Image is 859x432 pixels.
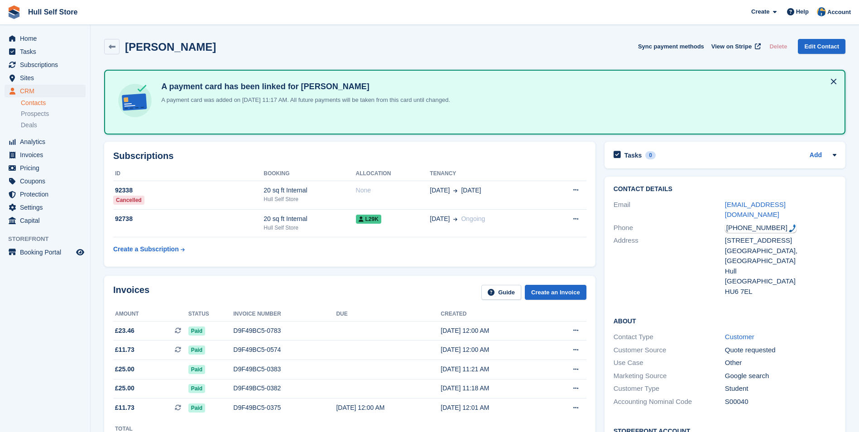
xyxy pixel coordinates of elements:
[5,72,86,84] a: menu
[614,384,725,394] div: Customer Type
[264,214,355,224] div: 20 sq ft Internal
[115,365,134,374] span: £25.00
[725,345,836,355] div: Quote requested
[725,235,836,246] div: [STREET_ADDRESS]
[116,82,154,120] img: card-linked-ebf98d0992dc2aeb22e95c0e3c79077019eb2392cfd83c6a337811c24bc77127.svg
[789,224,796,232] img: hfpfyWBK5wQHBAGPgDf9c6qAYOxxMAAAAASUVORK5CYII=
[5,45,86,58] a: menu
[233,403,336,413] div: D9F49BC5-0375
[725,358,836,368] div: Other
[430,167,546,181] th: Tenancy
[614,345,725,355] div: Customer Source
[8,235,90,244] span: Storefront
[188,384,205,393] span: Paid
[21,120,86,130] a: Deals
[827,8,851,17] span: Account
[21,109,86,119] a: Prospects
[645,151,656,159] div: 0
[5,58,86,71] a: menu
[20,32,74,45] span: Home
[264,186,355,195] div: 20 sq ft Internal
[430,214,450,224] span: [DATE]
[725,276,836,287] div: [GEOGRAPHIC_DATA]
[264,195,355,203] div: Hull Self Store
[725,397,836,407] div: S00040
[125,41,216,53] h2: [PERSON_NAME]
[113,285,149,300] h2: Invoices
[188,326,205,336] span: Paid
[233,365,336,374] div: D9F49BC5-0383
[264,167,355,181] th: Booking
[708,39,763,54] a: View on Stripe
[113,245,179,254] div: Create a Subscription
[614,316,836,325] h2: About
[158,96,450,105] p: A payment card was added on [DATE] 11:17 AM. All future payments will be taken from this card unt...
[113,151,586,161] h2: Subscriptions
[5,175,86,187] a: menu
[20,85,74,97] span: CRM
[113,186,264,195] div: 92338
[751,7,769,16] span: Create
[113,307,188,322] th: Amount
[614,371,725,381] div: Marketing Source
[113,241,185,258] a: Create a Subscription
[233,345,336,355] div: D9F49BC5-0574
[725,287,836,297] div: HU6 7EL
[20,149,74,161] span: Invoices
[725,371,836,381] div: Google search
[638,39,704,54] button: Sync payment methods
[614,397,725,407] div: Accounting Nominal Code
[798,39,845,54] a: Edit Contact
[356,167,430,181] th: Allocation
[188,346,205,355] span: Paid
[725,384,836,394] div: Student
[5,201,86,214] a: menu
[21,121,37,130] span: Deals
[725,246,836,266] div: [GEOGRAPHIC_DATA], [GEOGRAPHIC_DATA]
[5,188,86,201] a: menu
[441,307,545,322] th: Created
[336,307,441,322] th: Due
[614,223,725,233] div: Phone
[20,45,74,58] span: Tasks
[725,266,836,277] div: Hull
[614,332,725,342] div: Contact Type
[113,167,264,181] th: ID
[356,215,381,224] span: L29K
[430,186,450,195] span: [DATE]
[264,224,355,232] div: Hull Self Store
[115,403,134,413] span: £11.73
[188,365,205,374] span: Paid
[113,214,264,224] div: 92738
[113,196,144,205] div: Cancelled
[233,326,336,336] div: D9F49BC5-0783
[20,246,74,259] span: Booking Portal
[766,39,791,54] button: Delete
[188,307,234,322] th: Status
[233,307,336,322] th: Invoice number
[20,72,74,84] span: Sites
[725,223,797,233] div: Call: +447455021079
[20,135,74,148] span: Analytics
[481,285,521,300] a: Guide
[7,5,21,19] img: stora-icon-8386f47178a22dfd0bd8f6a31ec36ba5ce8667c1dd55bd0f319d3a0aa187defe.svg
[614,186,836,193] h2: Contact Details
[356,186,430,195] div: None
[441,384,545,393] div: [DATE] 11:18 AM
[233,384,336,393] div: D9F49BC5-0382
[796,7,809,16] span: Help
[5,214,86,227] a: menu
[336,403,441,413] div: [DATE] 12:00 AM
[20,201,74,214] span: Settings
[20,162,74,174] span: Pricing
[614,235,725,297] div: Address
[441,345,545,355] div: [DATE] 12:00 AM
[614,200,725,220] div: Email
[441,403,545,413] div: [DATE] 12:01 AM
[5,32,86,45] a: menu
[115,326,134,336] span: £23.46
[725,201,786,219] a: [EMAIL_ADDRESS][DOMAIN_NAME]
[614,358,725,368] div: Use Case
[711,42,752,51] span: View on Stripe
[461,215,485,222] span: Ongoing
